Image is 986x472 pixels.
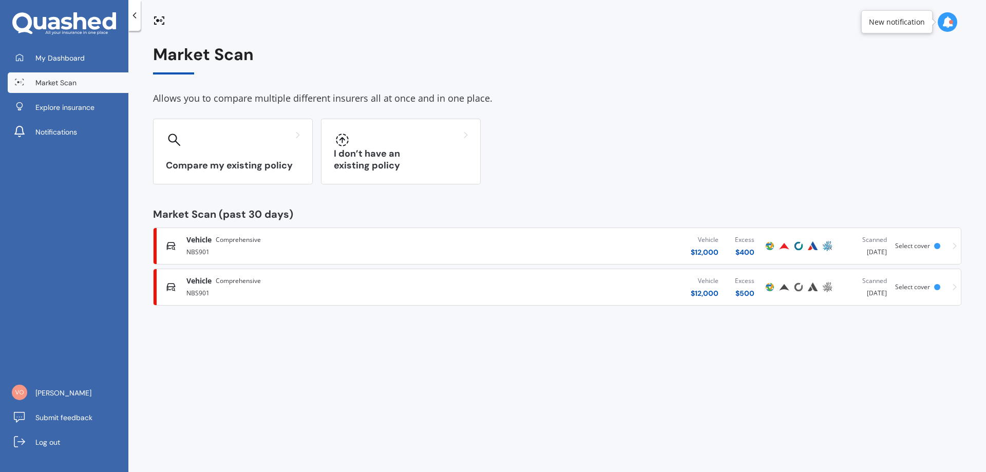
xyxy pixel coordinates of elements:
img: Autosure [807,240,819,252]
span: Explore insurance [35,102,94,112]
div: NBS901 [186,286,464,298]
div: $ 500 [735,288,754,298]
img: 594c958d7eb7292215e9e040ab9b1775 [12,385,27,400]
a: Notifications [8,122,128,142]
span: Comprehensive [216,276,261,286]
a: My Dashboard [8,48,128,68]
a: VehicleComprehensiveNBS901Vehicle$12,000Excess$500ProtectaProvidentCoveAutosureAMPScanned[DATE]Se... [153,269,961,306]
img: Autosure [807,281,819,293]
div: Scanned [843,276,887,286]
div: Vehicle [691,276,718,286]
h3: Compare my existing policy [166,160,300,172]
span: Market Scan [35,78,77,88]
img: Provident [778,240,790,252]
img: Cove [792,240,805,252]
span: Select cover [895,241,930,250]
a: Log out [8,432,128,452]
img: Cove [792,281,805,293]
div: Market Scan [153,45,961,74]
a: Submit feedback [8,407,128,428]
img: Protecta [764,281,776,293]
span: Notifications [35,127,77,137]
img: AMP [821,240,833,252]
div: [DATE] [843,235,887,257]
a: VehicleComprehensiveNBS901Vehicle$12,000Excess$400ProtectaProvidentCoveAutosureAMPScanned[DATE]Se... [153,228,961,265]
div: Excess [735,235,754,245]
img: AMP [821,281,833,293]
div: $ 12,000 [691,247,718,257]
div: Vehicle [691,235,718,245]
div: Scanned [843,235,887,245]
span: Vehicle [186,235,212,245]
div: New notification [869,17,925,27]
span: Comprehensive [216,235,261,245]
span: Log out [35,437,60,447]
div: Market Scan (past 30 days) [153,209,961,219]
div: Excess [735,276,754,286]
span: Select cover [895,282,930,291]
span: Vehicle [186,276,212,286]
div: $ 400 [735,247,754,257]
div: [DATE] [843,276,887,298]
a: [PERSON_NAME] [8,383,128,403]
a: Market Scan [8,72,128,93]
div: Allows you to compare multiple different insurers all at once and in one place. [153,91,961,106]
span: Submit feedback [35,412,92,423]
div: $ 12,000 [691,288,718,298]
span: My Dashboard [35,53,85,63]
h3: I don’t have an existing policy [334,148,468,172]
img: Provident [778,281,790,293]
div: NBS901 [186,245,464,257]
img: Protecta [764,240,776,252]
span: [PERSON_NAME] [35,388,91,398]
a: Explore insurance [8,97,128,118]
